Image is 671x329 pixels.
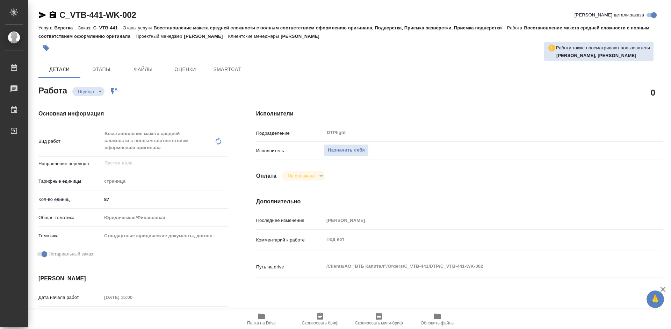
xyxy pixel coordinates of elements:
input: Пустое поле [324,215,629,225]
span: Папка на Drive [247,321,276,325]
h4: Оплата [256,172,277,180]
button: Подбор [76,89,96,94]
span: Детали [43,65,76,74]
button: Назначить себя [324,144,369,156]
p: Восстановление макета средней сложности с полным соответствием оформлению оригинала, Подверстка, ... [153,25,507,30]
span: 🙏 [649,292,661,307]
button: Скопировать бриф [291,309,349,329]
h2: Работа [38,84,67,96]
textarea: Под нот [324,233,629,245]
p: Этапы услуги [123,25,154,30]
span: [PERSON_NAME] детали заказа [575,12,644,19]
b: [PERSON_NAME], [PERSON_NAME] [556,53,636,58]
input: ✎ Введи что-нибудь [102,194,228,204]
p: Кол-во единиц [38,196,102,203]
h4: Исполнители [256,110,663,118]
button: Не оплачена [286,173,317,179]
p: Тематика [38,232,102,239]
p: Комментарий к работе [256,237,324,244]
p: C_VTB-441 [93,25,123,30]
p: Тарифные единицы [38,178,102,185]
p: Верстка [54,25,78,30]
button: Обновить файлы [408,309,467,329]
span: Скопировать бриф [302,321,338,325]
textarea: /Clients/АО "ВТБ Капитал"/Orders/C_VTB-441/DTP/C_VTB-441-WK-002 [324,260,629,272]
input: Пустое поле [104,159,212,167]
button: 🙏 [647,290,664,308]
p: Исполнитель [256,147,324,154]
div: страница [102,175,228,187]
button: Скопировать ссылку [49,11,57,19]
span: Оценки [168,65,202,74]
h4: [PERSON_NAME] [38,274,228,283]
p: Клиентские менеджеры [228,34,281,39]
button: Добавить тэг [38,40,54,56]
span: Файлы [127,65,160,74]
span: Нотариальный заказ [49,251,93,258]
span: Обновить файлы [421,321,455,325]
p: Дата начала работ [38,294,102,301]
p: Направление перевода [38,160,102,167]
p: Работа [507,25,524,30]
p: Подразделение [256,130,324,137]
h4: Дополнительно [256,197,663,206]
button: Папка на Drive [232,309,291,329]
div: Подбор [72,87,104,96]
p: Работу также просматривают пользователи [556,44,650,51]
h4: Основная информация [38,110,228,118]
div: Юридическая/Финансовая [102,212,228,224]
span: Этапы [85,65,118,74]
button: Скопировать мини-бриф [349,309,408,329]
button: Скопировать ссылку для ЯМессенджера [38,11,47,19]
h2: 0 [651,86,655,98]
p: Путь на drive [256,264,324,271]
input: Пустое поле [102,292,163,302]
span: Назначить себя [328,146,365,154]
p: Вид работ [38,138,102,145]
div: Стандартные юридические документы, договоры, уставы [102,230,228,242]
span: SmartCat [210,65,244,74]
span: Скопировать мини-бриф [355,321,403,325]
p: [PERSON_NAME] [281,34,325,39]
a: C_VTB-441-WK-002 [59,10,136,20]
p: [PERSON_NAME] [184,34,228,39]
p: Общая тематика [38,214,102,221]
p: Последнее изменение [256,217,324,224]
p: Проектный менеджер [136,34,184,39]
div: Подбор [282,171,325,181]
p: Баданян Артак, Ямковенко Вера [556,52,650,59]
p: Услуга [38,25,54,30]
p: Заказ: [78,25,93,30]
